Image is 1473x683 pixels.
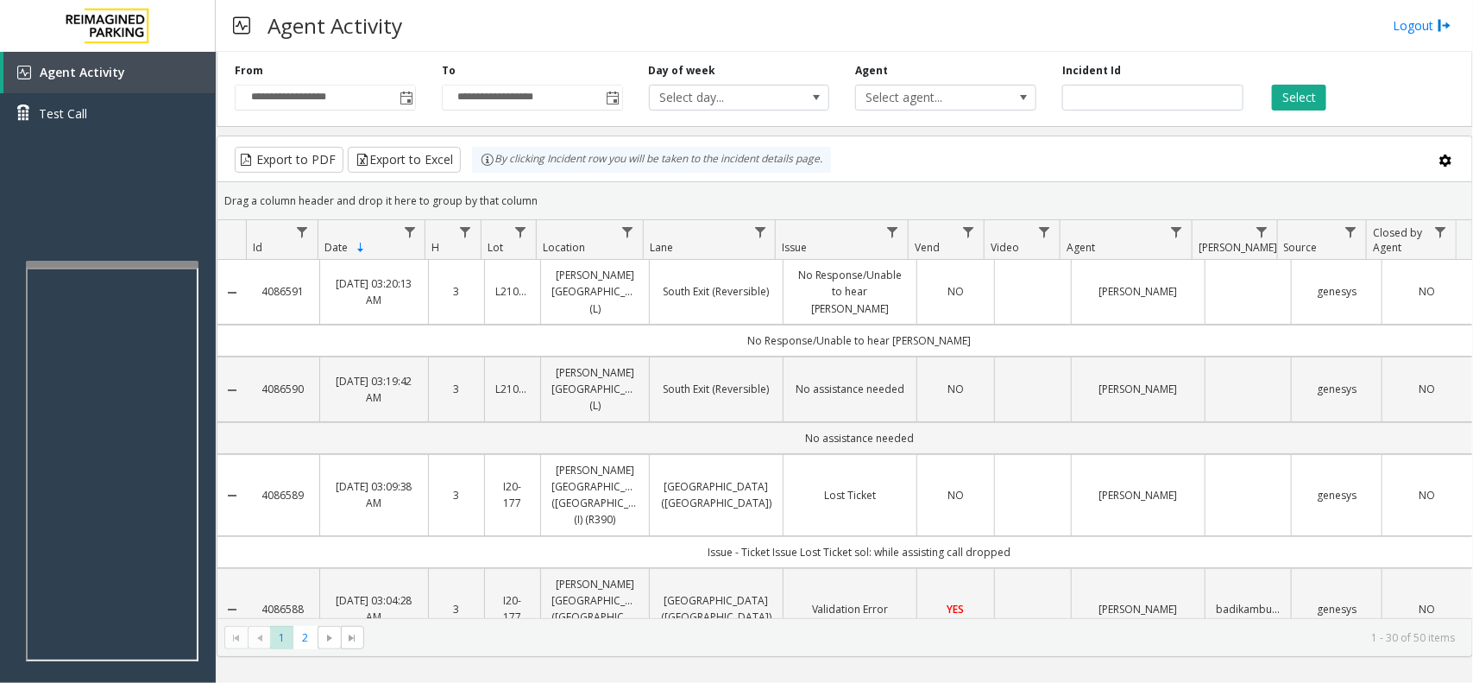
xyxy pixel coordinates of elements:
a: NO [928,381,983,397]
a: No assistance needed [794,381,906,397]
span: H [432,240,440,255]
a: genesys [1302,487,1371,503]
a: NO [928,283,983,300]
span: Date [324,240,348,255]
span: Toggle popup [603,85,622,110]
span: YES [947,602,965,617]
span: Go to the last page [345,631,359,645]
a: Vend Filter Menu [957,220,980,243]
span: Agent Activity [40,64,125,80]
div: Data table [217,220,1472,618]
td: No Response/Unable to hear [PERSON_NAME] [247,325,1472,357]
h3: Agent Activity [259,4,411,47]
span: Lane [650,240,673,255]
a: [PERSON_NAME] [1082,283,1194,300]
a: Logout [1393,16,1451,35]
a: L21078900 [495,283,530,300]
span: Select agent... [856,85,999,110]
a: Validation Error [794,601,906,617]
td: Issue - Ticket Issue Lost Ticket sol: while assisting call dropped [247,536,1472,568]
a: Lost Ticket [794,487,906,503]
span: Vend [915,240,940,255]
a: [PERSON_NAME][GEOGRAPHIC_DATA] ([GEOGRAPHIC_DATA]) (I) (R390) [551,462,639,528]
button: Select [1272,85,1326,111]
a: Issue Filter Menu [881,220,904,243]
a: Closed by Agent Filter Menu [1429,220,1452,243]
span: Go to the next page [318,626,341,650]
a: genesys [1302,601,1371,617]
img: infoIcon.svg [481,153,494,167]
a: South Exit (Reversible) [660,381,772,397]
a: [GEOGRAPHIC_DATA] ([GEOGRAPHIC_DATA]) [660,592,772,625]
label: Agent [855,63,888,79]
div: By clicking Incident row you will be taken to the incident details page. [472,147,831,173]
a: H Filter Menu [453,220,476,243]
a: badikambudi [1216,601,1281,617]
a: NO [1393,381,1462,397]
a: No Response/Unable to hear [PERSON_NAME] [794,267,906,317]
label: From [235,63,263,79]
a: I20-177 [495,592,530,625]
span: Go to the last page [341,626,364,650]
a: Lane Filter Menu [748,220,771,243]
a: Date Filter Menu [398,220,421,243]
span: [PERSON_NAME] [1199,240,1277,255]
img: logout [1438,16,1451,35]
a: NO [928,487,983,503]
button: Export to PDF [235,147,343,173]
a: NO [1393,487,1462,503]
a: South Exit (Reversible) [660,283,772,300]
span: NO [947,488,964,503]
a: NO [1393,283,1462,300]
a: 4086591 [257,283,309,300]
div: Drag a column header and drop it here to group by that column [217,186,1472,216]
a: Collapse Details [217,603,247,617]
span: NO [947,284,964,299]
a: 3 [439,487,474,503]
a: [DATE] 03:04:28 AM [330,592,418,625]
a: genesys [1302,283,1371,300]
span: NO [1419,284,1435,299]
a: 4086588 [257,601,309,617]
a: 3 [439,283,474,300]
a: [DATE] 03:20:13 AM [330,275,418,308]
a: 3 [439,601,474,617]
span: Agent [1067,240,1095,255]
a: Collapse Details [217,489,247,503]
a: Collapse Details [217,286,247,300]
img: 'icon' [17,66,31,79]
a: Agent Filter Menu [1165,220,1188,243]
span: NO [1419,602,1435,617]
a: YES [928,601,983,617]
a: Source Filter Menu [1339,220,1363,243]
a: [PERSON_NAME] [1082,487,1194,503]
span: Video [991,240,1019,255]
a: Id Filter Menu [291,220,314,243]
a: [DATE] 03:19:42 AM [330,373,418,406]
button: Export to Excel [348,147,461,173]
a: [PERSON_NAME][GEOGRAPHIC_DATA] (L) [551,364,639,414]
span: Lot [488,240,503,255]
span: Sortable [354,241,368,255]
span: Test Call [39,104,87,123]
a: [GEOGRAPHIC_DATA] ([GEOGRAPHIC_DATA]) [660,478,772,511]
label: To [442,63,456,79]
a: L21078900 [495,381,530,397]
a: Parker Filter Menu [1250,220,1274,243]
a: [PERSON_NAME][GEOGRAPHIC_DATA] (L) [551,267,639,317]
span: Issue [783,240,808,255]
td: No assistance needed [247,422,1472,454]
span: Go to the next page [323,631,337,645]
span: Closed by Agent [1373,225,1422,255]
a: [PERSON_NAME] [1082,381,1194,397]
a: Agent Activity [3,52,216,93]
label: Incident Id [1062,63,1121,79]
span: NO [1419,382,1435,396]
span: NO [947,382,964,396]
a: Collapse Details [217,383,247,397]
a: 4086590 [257,381,309,397]
span: Page 1 [270,626,293,649]
a: 3 [439,381,474,397]
a: Video Filter Menu [1033,220,1056,243]
a: genesys [1302,381,1371,397]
